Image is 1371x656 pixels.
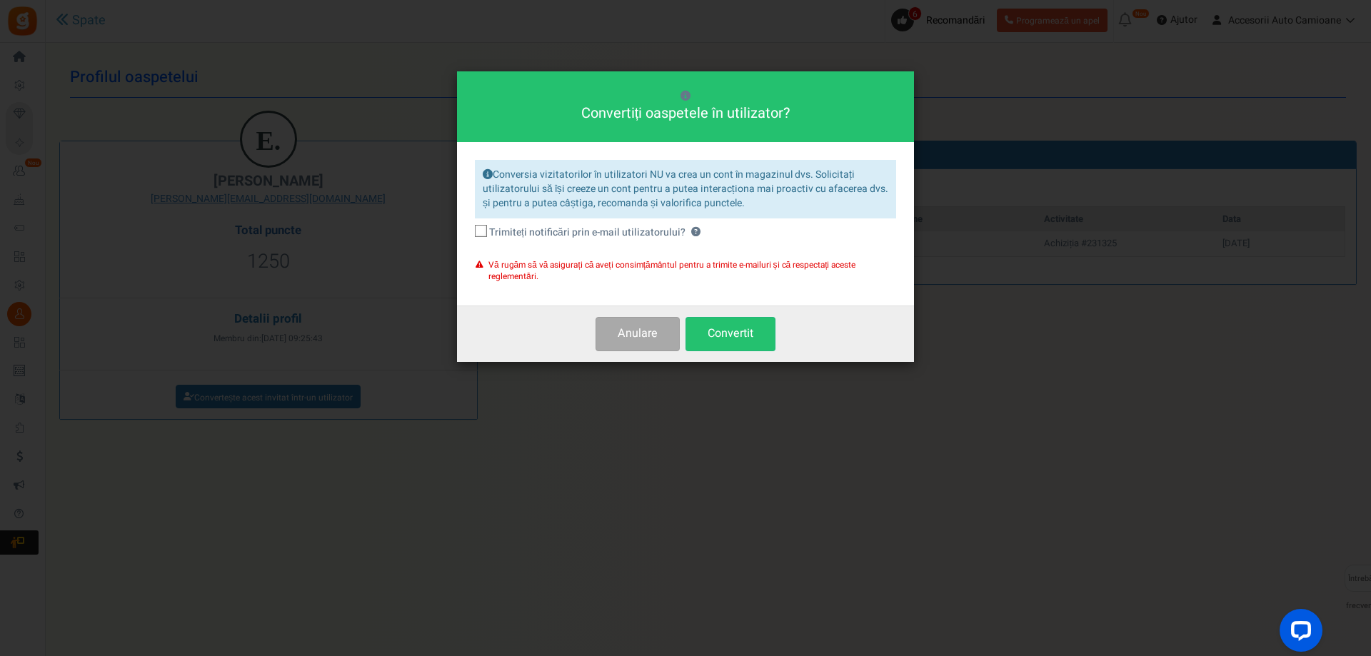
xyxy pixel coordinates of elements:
[483,167,888,211] font: Conversia vizitatorilor în utilizatori NU va crea un cont în magazinul dvs. Solicitați utilizator...
[708,325,753,342] font: Convertit
[581,103,790,123] font: Convertiți oaspetele în utilizator?
[596,317,680,350] button: Anulare
[489,225,685,240] font: Trimiteți notificări prin e-mail utilizatorului?
[685,317,775,350] button: Convertit
[488,259,855,283] font: Vă rugăm să vă asigurați că aveți consimțământul pentru a trimite e-mailuri și că respectați aces...
[691,228,700,237] span: Gratisfaction va trimite utilizatorului e-mailuri de bun venit, recomandări și alte tipuri de e-m...
[618,325,658,342] font: Anulare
